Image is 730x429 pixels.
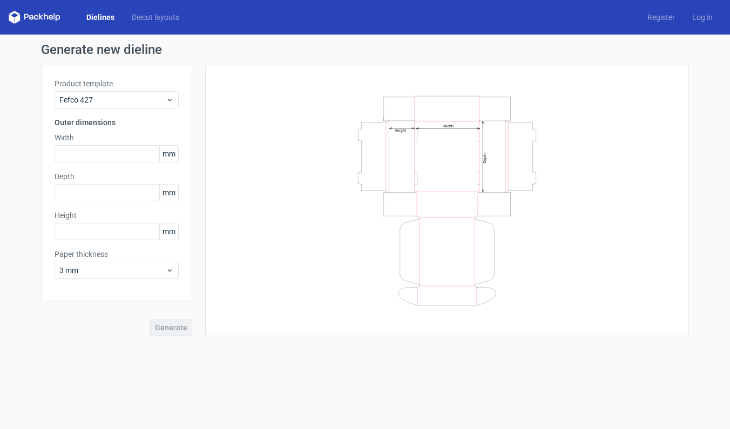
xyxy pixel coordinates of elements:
a: Dielines [78,12,123,23]
text: Depth [483,153,487,162]
label: Depth [55,171,179,182]
span: Fefco 427 [59,94,166,105]
span: mm [159,146,178,162]
label: Width [55,132,179,143]
span: 3 mm [59,265,166,276]
a: Diecut layouts [123,12,188,23]
span: mm [159,223,178,240]
label: Height [55,210,179,221]
h1: Generate new dieline [41,43,689,56]
a: Log in [684,12,721,23]
label: Product template [55,78,179,89]
a: Register [639,12,684,23]
label: Paper thickness [55,249,179,260]
span: mm [159,185,178,201]
text: Width [443,123,454,128]
h3: Outer dimensions [55,117,179,128]
text: Height [395,128,406,132]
